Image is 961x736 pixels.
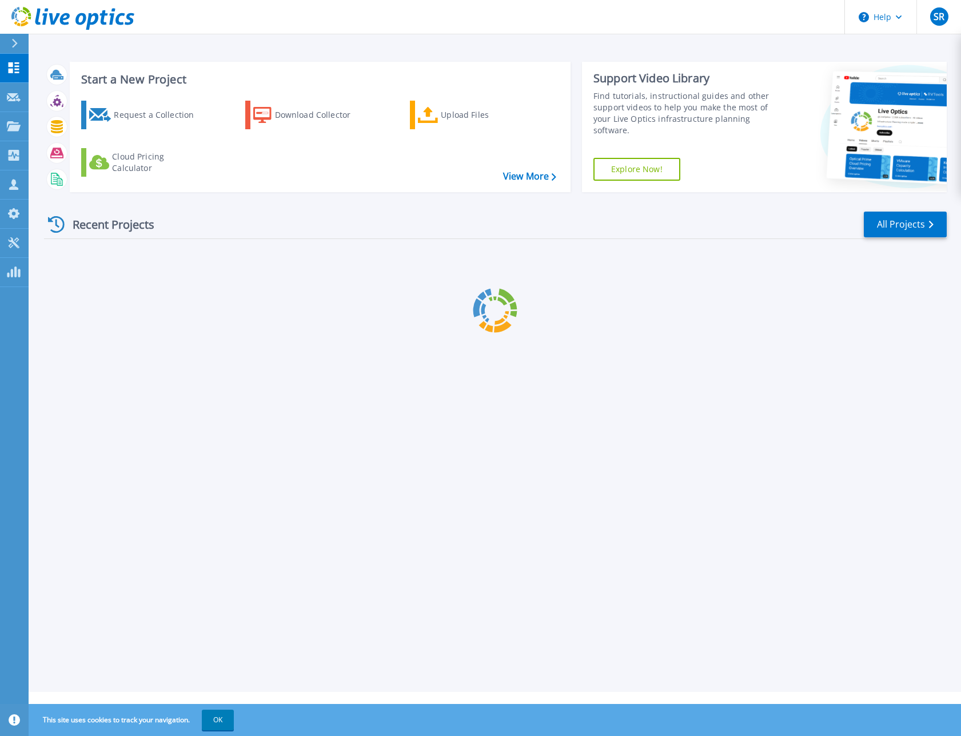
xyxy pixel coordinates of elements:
a: Upload Files [410,101,537,129]
a: All Projects [864,212,947,237]
div: Recent Projects [44,210,170,238]
div: Download Collector [275,104,366,126]
h3: Start a New Project [81,73,556,86]
div: Support Video Library [593,71,778,86]
span: SR [934,12,944,21]
button: OK [202,710,234,730]
span: This site uses cookies to track your navigation. [31,710,234,730]
div: Cloud Pricing Calculator [112,151,204,174]
a: Explore Now! [593,158,680,181]
div: Request a Collection [114,104,205,126]
a: Cloud Pricing Calculator [81,148,209,177]
div: Find tutorials, instructional guides and other support videos to help you make the most of your L... [593,90,778,136]
a: Download Collector [245,101,373,129]
a: View More [503,171,556,182]
div: Upload Files [441,104,532,126]
a: Request a Collection [81,101,209,129]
